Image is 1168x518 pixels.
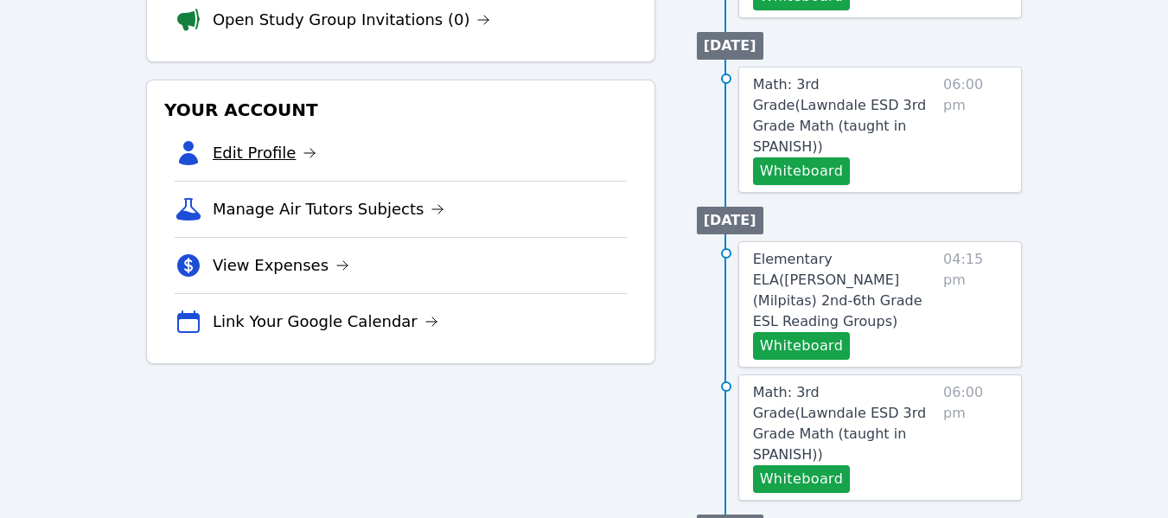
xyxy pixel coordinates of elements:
button: Whiteboard [753,157,851,185]
a: Elementary ELA([PERSON_NAME] (Milpitas) 2nd-6th Grade ESL Reading Groups) [753,249,936,332]
a: Edit Profile [213,141,317,165]
span: 06:00 pm [943,74,1007,185]
span: Math: 3rd Grade ( Lawndale ESD 3rd Grade Math (taught in SPANISH) ) [753,384,927,463]
span: 04:15 pm [943,249,1007,360]
span: Elementary ELA ( [PERSON_NAME] (Milpitas) 2nd-6th Grade ESL Reading Groups ) [753,251,922,329]
a: Open Study Group Invitations (0) [213,8,491,32]
span: 06:00 pm [943,382,1007,493]
a: Link Your Google Calendar [213,310,438,334]
span: Math: 3rd Grade ( Lawndale ESD 3rd Grade Math (taught in SPANISH) ) [753,76,927,155]
li: [DATE] [697,32,763,60]
a: View Expenses [213,253,349,278]
button: Whiteboard [753,465,851,493]
h3: Your Account [161,94,641,125]
a: Math: 3rd Grade(Lawndale ESD 3rd Grade Math (taught in SPANISH)) [753,74,936,157]
li: [DATE] [697,207,763,234]
button: Whiteboard [753,332,851,360]
a: Math: 3rd Grade(Lawndale ESD 3rd Grade Math (taught in SPANISH)) [753,382,936,465]
a: Manage Air Tutors Subjects [213,197,445,221]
